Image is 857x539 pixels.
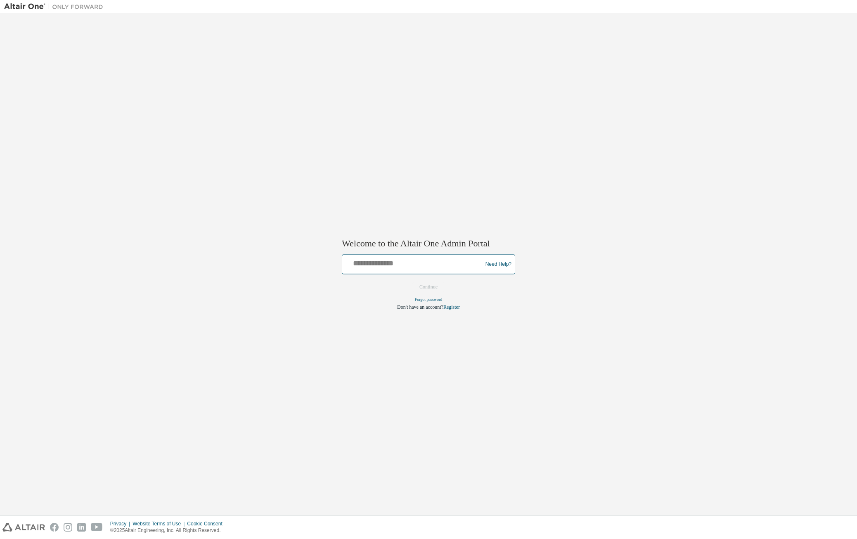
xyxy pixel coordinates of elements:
[415,298,443,302] a: Forgot password
[110,520,133,527] div: Privacy
[110,527,227,534] p: © 2025 Altair Engineering, Inc. All Rights Reserved.
[443,305,460,310] a: Register
[64,523,72,532] img: instagram.svg
[50,523,59,532] img: facebook.svg
[77,523,86,532] img: linkedin.svg
[4,2,107,11] img: Altair One
[133,520,187,527] div: Website Terms of Use
[485,264,511,265] a: Need Help?
[91,523,103,532] img: youtube.svg
[187,520,227,527] div: Cookie Consent
[397,305,443,310] span: Don't have an account?
[2,523,45,532] img: altair_logo.svg
[342,238,515,249] h2: Welcome to the Altair One Admin Portal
